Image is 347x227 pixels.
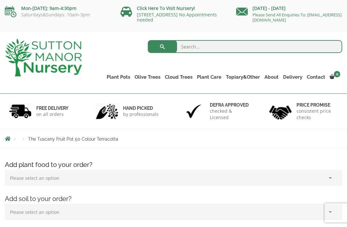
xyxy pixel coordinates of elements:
[137,5,195,11] a: Click Here To Visit Nursery!
[182,103,205,119] img: 3.jpg
[123,111,158,118] p: by professionals
[210,102,251,108] h6: Defra approved
[137,12,217,23] a: [STREET_ADDRESS] No Appointments needed
[262,73,281,82] a: About
[253,12,342,23] a: Please Send All Enquiries To: [EMAIL_ADDRESS][DOMAIN_NAME]
[148,40,342,53] input: Search...
[5,4,111,12] p: Mon-[DATE]: 9am-4:30pm
[281,73,305,82] a: Delivery
[9,103,31,119] img: 1.jpg
[104,73,132,82] a: Plant Pots
[28,136,118,142] span: The Tuscany Fruit Pot 50 Colour Terracotta
[5,39,82,76] img: logo
[123,105,158,111] h6: hand picked
[334,71,340,77] span: 0
[224,73,262,82] a: Topiary&Other
[297,108,338,121] p: consistent price checks
[210,108,251,121] p: checked & Licensed
[236,4,342,12] p: [DATE] - [DATE]
[327,73,342,82] a: 0
[36,105,68,111] h6: FREE DELIVERY
[269,101,292,121] img: 4.jpg
[297,102,338,108] h6: Price promise
[132,73,163,82] a: Olive Trees
[195,73,224,82] a: Plant Care
[96,103,118,119] img: 2.jpg
[5,12,111,17] p: Saturdays&Sundays: 10am-3pm
[163,73,195,82] a: Cloud Trees
[305,73,327,82] a: Contact
[36,111,68,118] p: on all orders
[5,136,342,141] nav: Breadcrumbs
